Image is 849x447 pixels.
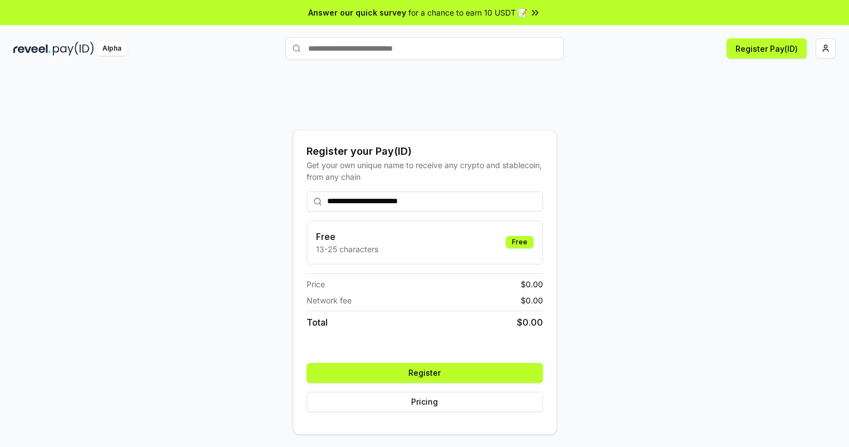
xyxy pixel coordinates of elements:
[13,42,51,56] img: reveel_dark
[307,316,328,329] span: Total
[307,363,543,383] button: Register
[506,236,534,248] div: Free
[316,230,378,243] h3: Free
[307,392,543,412] button: Pricing
[307,294,352,306] span: Network fee
[521,294,543,306] span: $ 0.00
[53,42,94,56] img: pay_id
[96,42,127,56] div: Alpha
[307,144,543,159] div: Register your Pay(ID)
[307,159,543,183] div: Get your own unique name to receive any crypto and stablecoin, from any chain
[517,316,543,329] span: $ 0.00
[727,38,807,58] button: Register Pay(ID)
[521,278,543,290] span: $ 0.00
[316,243,378,255] p: 13-25 characters
[307,278,325,290] span: Price
[408,7,527,18] span: for a chance to earn 10 USDT 📝
[308,7,406,18] span: Answer our quick survey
